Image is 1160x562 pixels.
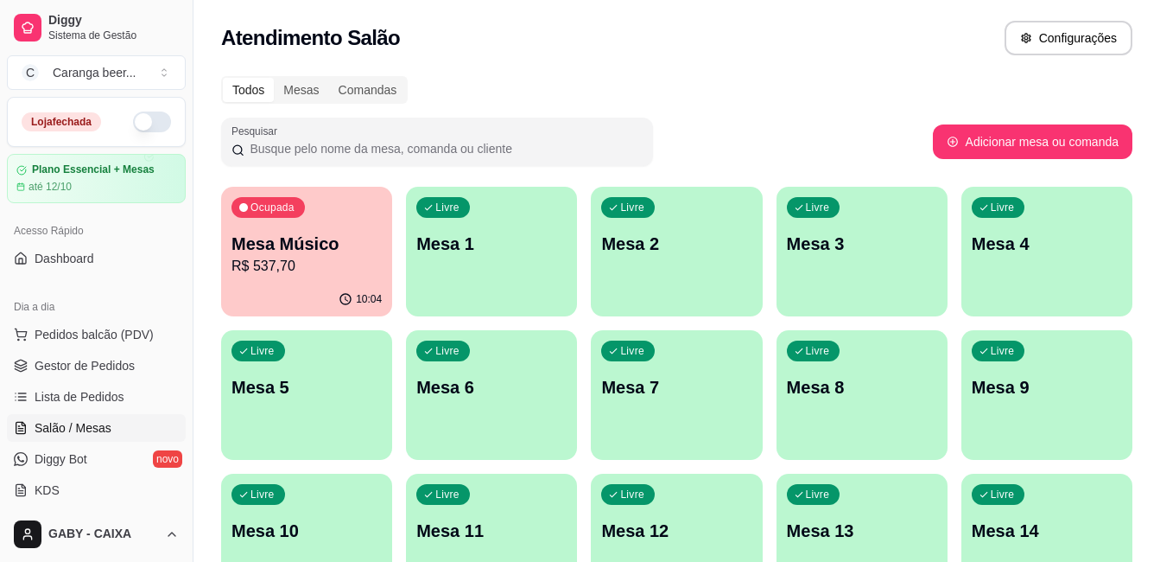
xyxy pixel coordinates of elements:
[435,488,460,501] p: Livre
[32,163,155,176] article: Plano Essencial + Mesas
[620,201,644,214] p: Livre
[223,78,274,102] div: Todos
[35,419,111,437] span: Salão / Mesas
[231,232,382,256] p: Mesa Músico
[406,330,577,460] button: LivreMesa 6
[48,13,179,29] span: Diggy
[620,344,644,358] p: Livre
[806,201,830,214] p: Livre
[274,78,328,102] div: Mesas
[435,201,460,214] p: Livre
[591,187,762,316] button: LivreMesa 2
[231,519,382,543] p: Mesa 10
[250,344,275,358] p: Livre
[787,375,937,399] p: Mesa 8
[7,414,186,442] a: Salão / Mesas
[406,187,577,316] button: LivreMesa 1
[7,55,186,90] button: Select a team
[1005,21,1132,55] button: Configurações
[7,245,186,272] a: Dashboard
[7,321,186,348] button: Pedidos balcão (PDV)
[591,330,762,460] button: LivreMesa 7
[7,7,186,48] a: DiggySistema de Gestão
[35,357,135,374] span: Gestor de Pedidos
[231,124,283,138] label: Pesquisar
[972,375,1122,399] p: Mesa 9
[601,375,751,399] p: Mesa 7
[806,344,830,358] p: Livre
[53,64,136,81] div: Caranga beer ...
[777,187,948,316] button: LivreMesa 3
[250,488,275,501] p: Livre
[806,488,830,501] p: Livre
[961,330,1132,460] button: LivreMesa 9
[35,326,154,343] span: Pedidos balcão (PDV)
[601,519,751,543] p: Mesa 12
[787,232,937,256] p: Mesa 3
[972,232,1122,256] p: Mesa 4
[416,375,567,399] p: Mesa 6
[991,344,1015,358] p: Livre
[231,256,382,277] p: R$ 537,70
[35,482,60,499] span: KDS
[22,112,101,131] div: Loja fechada
[221,24,400,52] h2: Atendimento Salão
[7,352,186,380] a: Gestor de Pedidos
[991,488,1015,501] p: Livre
[329,78,407,102] div: Comandas
[221,330,392,460] button: LivreMesa 5
[7,154,186,203] a: Plano Essencial + Mesasaté 12/10
[22,64,39,81] span: C
[356,292,382,306] p: 10:04
[961,187,1132,316] button: LivreMesa 4
[435,344,460,358] p: Livre
[416,519,567,543] p: Mesa 11
[221,187,392,316] button: OcupadaMesa MúsicoR$ 537,7010:04
[7,217,186,245] div: Acesso Rápido
[35,450,87,468] span: Diggy Bot
[777,330,948,460] button: LivreMesa 8
[972,519,1122,543] p: Mesa 14
[991,201,1015,214] p: Livre
[416,232,567,256] p: Mesa 1
[933,125,1132,159] button: Adicionar mesa ou comanda
[7,514,186,555] button: GABY - CAIXA
[250,201,295,214] p: Ocupada
[7,383,186,411] a: Lista de Pedidos
[620,488,644,501] p: Livre
[7,476,186,504] a: KDS
[7,445,186,473] a: Diggy Botnovo
[244,140,643,157] input: Pesquisar
[48,29,179,42] span: Sistema de Gestão
[133,112,171,132] button: Alterar Status
[787,519,937,543] p: Mesa 13
[601,232,751,256] p: Mesa 2
[29,180,72,194] article: até 12/10
[231,375,382,399] p: Mesa 5
[7,293,186,321] div: Dia a dia
[35,250,94,267] span: Dashboard
[48,527,158,542] span: GABY - CAIXA
[35,388,124,406] span: Lista de Pedidos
